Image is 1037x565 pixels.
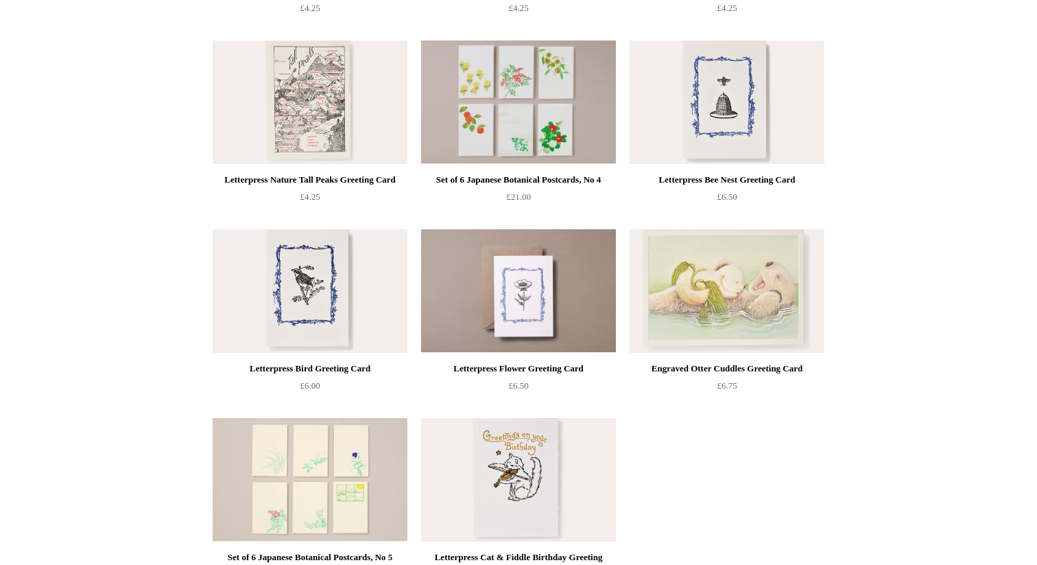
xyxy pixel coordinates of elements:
span: £21.00 [506,192,531,202]
a: Set of 6 Japanese Botanical Postcards, No 5 Set of 6 Japanese Botanical Postcards, No 5 [213,418,407,542]
a: Letterpress Flower Greeting Card £6.50 [421,360,616,417]
a: Letterpress Nature Tall Peaks Greeting Card Letterpress Nature Tall Peaks Greeting Card [213,41,407,164]
span: £6.75 [717,380,737,391]
div: Engraved Otter Cuddles Greeting Card [633,360,821,377]
a: Letterpress Nature Tall Peaks Greeting Card £4.25 [213,172,407,228]
a: Set of 6 Japanese Botanical Postcards, No 4 £21.00 [421,172,616,228]
a: Letterpress Bird Greeting Card £6.00 [213,360,407,417]
span: £4.25 [717,3,737,13]
a: Engraved Otter Cuddles Greeting Card Engraved Otter Cuddles Greeting Card [630,229,824,353]
span: £4.25 [508,3,528,13]
img: Letterpress Cat & Fiddle Birthday Greeting Card [421,418,616,542]
a: Set of 6 Japanese Botanical Postcards, No 4 Set of 6 Japanese Botanical Postcards, No 4 [421,41,616,164]
span: £6.50 [508,380,528,391]
img: Letterpress Nature Tall Peaks Greeting Card [213,41,407,164]
div: Letterpress Flower Greeting Card [425,360,612,377]
a: Engraved Otter Cuddles Greeting Card £6.75 [630,360,824,417]
div: Set of 6 Japanese Botanical Postcards, No 4 [425,172,612,188]
span: £6.50 [717,192,737,202]
img: Letterpress Flower Greeting Card [421,229,616,353]
span: £6.00 [300,380,320,391]
img: Set of 6 Japanese Botanical Postcards, No 4 [421,41,616,164]
img: Letterpress Bee Nest Greeting Card [630,41,824,164]
span: £4.25 [300,3,320,13]
span: £4.25 [300,192,320,202]
img: Engraved Otter Cuddles Greeting Card [630,229,824,353]
img: Set of 6 Japanese Botanical Postcards, No 5 [213,418,407,542]
a: Letterpress Flower Greeting Card Letterpress Flower Greeting Card [421,229,616,353]
a: Letterpress Bee Nest Greeting Card Letterpress Bee Nest Greeting Card [630,41,824,164]
div: Letterpress Nature Tall Peaks Greeting Card [216,172,404,188]
a: Letterpress Cat & Fiddle Birthday Greeting Card Letterpress Cat & Fiddle Birthday Greeting Card [421,418,616,542]
div: Letterpress Bee Nest Greeting Card [633,172,821,188]
div: Letterpress Bird Greeting Card [216,360,404,377]
img: Letterpress Bird Greeting Card [213,229,407,353]
a: Letterpress Bee Nest Greeting Card £6.50 [630,172,824,228]
a: Letterpress Bird Greeting Card Letterpress Bird Greeting Card [213,229,407,353]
